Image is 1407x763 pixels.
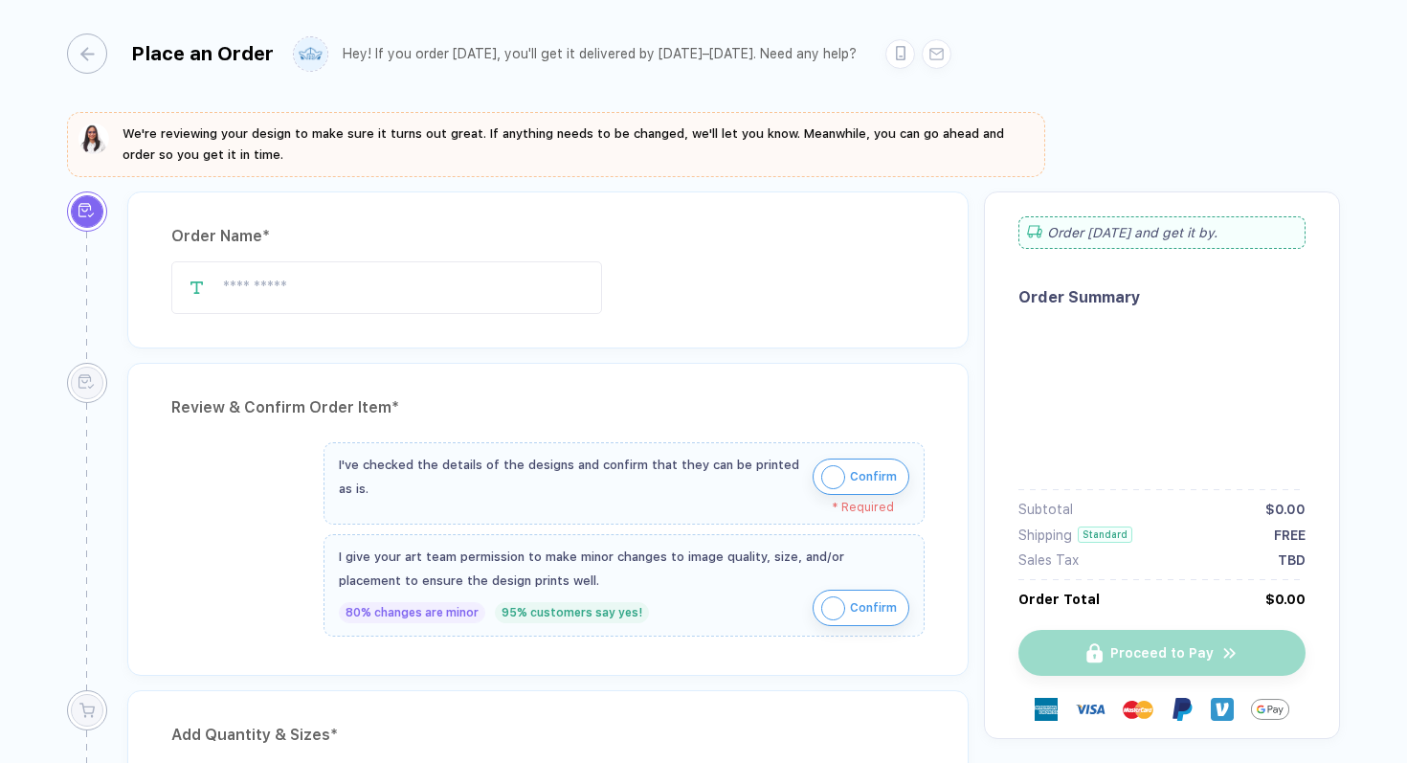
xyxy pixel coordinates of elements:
[339,545,909,593] div: I give your art team permission to make minor changes to image quality, size, and/or placement to...
[821,596,845,620] img: icon
[821,465,845,489] img: icon
[1265,502,1306,517] div: $0.00
[1018,592,1100,607] div: Order Total
[1278,552,1306,568] div: TBD
[339,453,803,501] div: I've checked the details of the designs and confirm that they can be printed as is.
[343,46,857,62] div: Hey! If you order [DATE], you'll get it delivered by [DATE]–[DATE]. Need any help?
[1171,698,1194,721] img: Paypal
[813,590,909,626] button: iconConfirm
[1251,690,1289,729] img: Google Pay
[171,720,925,751] div: Add Quantity & Sizes
[850,461,897,492] span: Confirm
[1018,216,1306,249] div: Order [DATE] and get it by .
[1035,698,1058,721] img: express
[1265,592,1306,607] div: $0.00
[1075,694,1105,725] img: visa
[339,602,485,623] div: 80% changes are minor
[495,602,649,623] div: 95% customers say yes!
[1078,527,1132,543] div: Standard
[78,123,109,154] img: sophie
[171,221,925,252] div: Order Name
[78,123,1034,166] button: We're reviewing your design to make sure it turns out great. If anything needs to be changed, we'...
[1018,527,1072,543] div: Shipping
[123,126,1004,162] span: We're reviewing your design to make sure it turns out great. If anything needs to be changed, we'...
[339,501,894,514] div: * Required
[1123,694,1153,725] img: master-card
[1018,552,1079,568] div: Sales Tax
[813,459,909,495] button: iconConfirm
[171,393,925,423] div: Review & Confirm Order Item
[294,37,327,71] img: user profile
[1211,698,1234,721] img: Venmo
[131,42,274,65] div: Place an Order
[1274,527,1306,543] div: FREE
[1018,502,1073,517] div: Subtotal
[1018,288,1306,306] div: Order Summary
[850,593,897,623] span: Confirm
